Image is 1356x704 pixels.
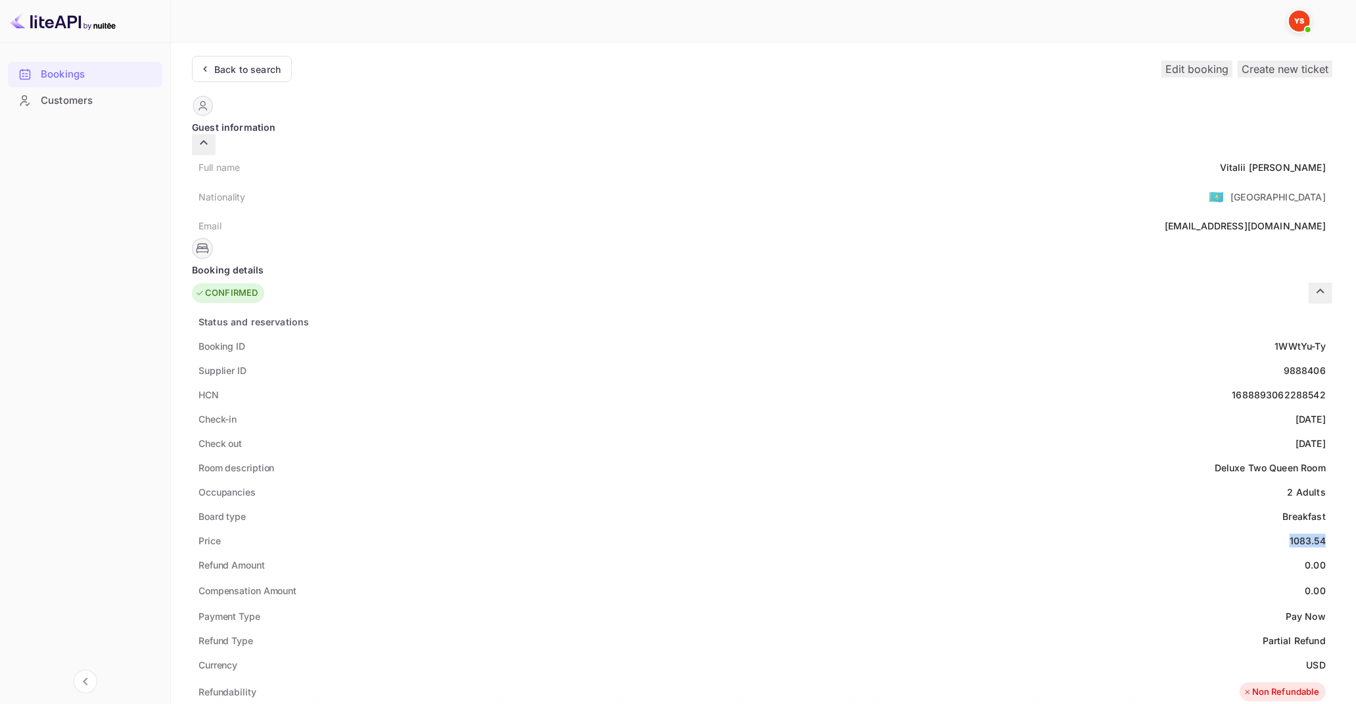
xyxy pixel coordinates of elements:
[199,509,246,523] div: Board type
[8,62,162,86] a: Bookings
[1165,219,1326,233] div: [EMAIL_ADDRESS][DOMAIN_NAME]
[199,658,237,672] div: Currency
[199,685,256,699] div: Refundability
[41,93,156,108] div: Customers
[1263,634,1326,647] div: Partial Refund
[1288,485,1326,499] div: 2 Adults
[41,67,156,82] div: Bookings
[199,609,260,623] div: Payment Type
[1238,60,1332,78] button: Create new ticket
[1243,686,1319,699] div: Non Refundable
[1230,190,1326,204] div: [GEOGRAPHIC_DATA]
[199,558,265,572] div: Refund Amount
[1296,436,1326,450] div: [DATE]
[195,287,258,300] div: CONFIRMED
[1161,60,1232,78] button: Edit booking
[1305,558,1326,572] div: 0.00
[1307,658,1326,672] div: USD
[199,534,221,548] div: Price
[199,485,256,499] div: Occupancies
[8,88,162,112] a: Customers
[1305,584,1326,598] div: 0.00
[8,62,162,87] div: Bookings
[1286,609,1326,623] div: Pay Now
[199,634,253,647] div: Refund Type
[74,670,97,693] button: Collapse navigation
[199,219,222,233] div: Email
[8,88,162,114] div: Customers
[1275,339,1326,353] div: 1WWtYu-Ty
[1290,534,1326,548] div: 1083.54
[214,62,281,76] div: Back to search
[11,11,116,32] img: LiteAPI logo
[199,436,242,450] div: Check out
[199,388,219,402] div: HCN
[1296,412,1326,426] div: [DATE]
[1209,185,1224,208] span: United States
[1289,11,1310,32] img: Yandex Support
[199,190,246,204] div: Nationality
[1215,461,1326,475] div: Deluxe Two Queen Room
[192,120,1332,134] div: Guest information
[199,315,309,329] div: Status and reservations
[199,364,246,377] div: Supplier ID
[1284,364,1326,377] div: 9888406
[1232,388,1326,402] div: 1688893062288542
[192,263,1332,277] div: Booking details
[1283,509,1326,523] div: Breakfast
[199,339,245,353] div: Booking ID
[1220,160,1326,174] div: Vitalii [PERSON_NAME]
[199,160,240,174] div: Full name
[199,461,274,475] div: Room description
[199,584,296,598] div: Compensation Amount
[199,412,237,426] div: Check-in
